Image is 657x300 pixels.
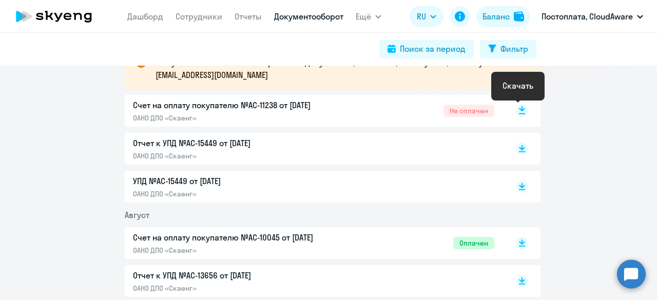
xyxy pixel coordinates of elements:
[379,40,474,58] button: Поиск за период
[400,43,466,55] div: Поиск за период
[500,43,528,55] div: Фильтр
[133,231,349,244] p: Счет на оплату покупателю №AC-10045 от [DATE]
[410,6,443,27] button: RU
[127,11,163,22] a: Дашборд
[356,10,371,23] span: Ещё
[417,10,426,23] span: RU
[133,189,349,198] p: ОАНО ДПО «Скаенг»
[476,6,530,27] button: Балансbalance
[133,137,349,149] p: Отчет к УПД №AC-15449 от [DATE]
[443,105,494,117] span: Не оплачен
[480,40,536,58] button: Фильтр
[133,231,494,255] a: Счет на оплату покупателю №AC-10045 от [DATE]ОАНО ДПО «Скаенг»Оплачен
[133,99,349,111] p: Счет на оплату покупателю №AC-11238 от [DATE]
[133,246,349,255] p: ОАНО ДПО «Скаенг»
[133,284,349,293] p: ОАНО ДПО «Скаенг»
[453,237,494,249] span: Оплачен
[125,210,149,220] span: Август
[514,11,524,22] img: balance
[176,11,222,22] a: Сотрудники
[133,175,494,198] a: УПД №AC-15449 от [DATE]ОАНО ДПО «Скаенг»
[482,10,510,23] div: Баланс
[133,175,349,187] p: УПД №AC-15449 от [DATE]
[133,269,349,282] p: Отчет к УПД №AC-13656 от [DATE]
[536,4,648,29] button: Постоплата, CloudAware
[356,6,381,27] button: Ещё
[156,56,522,81] p: В случае возникновения вопросов по документам, напишите, пожалуйста, на почту [EMAIL_ADDRESS][DOM...
[235,11,262,22] a: Отчеты
[133,113,349,123] p: ОАНО ДПО «Скаенг»
[133,269,494,293] a: Отчет к УПД №AC-13656 от [DATE]ОАНО ДПО «Скаенг»
[133,99,494,123] a: Счет на оплату покупателю №AC-11238 от [DATE]ОАНО ДПО «Скаенг»Не оплачен
[133,151,349,161] p: ОАНО ДПО «Скаенг»
[133,137,494,161] a: Отчет к УПД №AC-15449 от [DATE]ОАНО ДПО «Скаенг»
[503,79,533,92] div: Скачать
[542,10,633,23] p: Постоплата, CloudAware
[274,11,343,22] a: Документооборот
